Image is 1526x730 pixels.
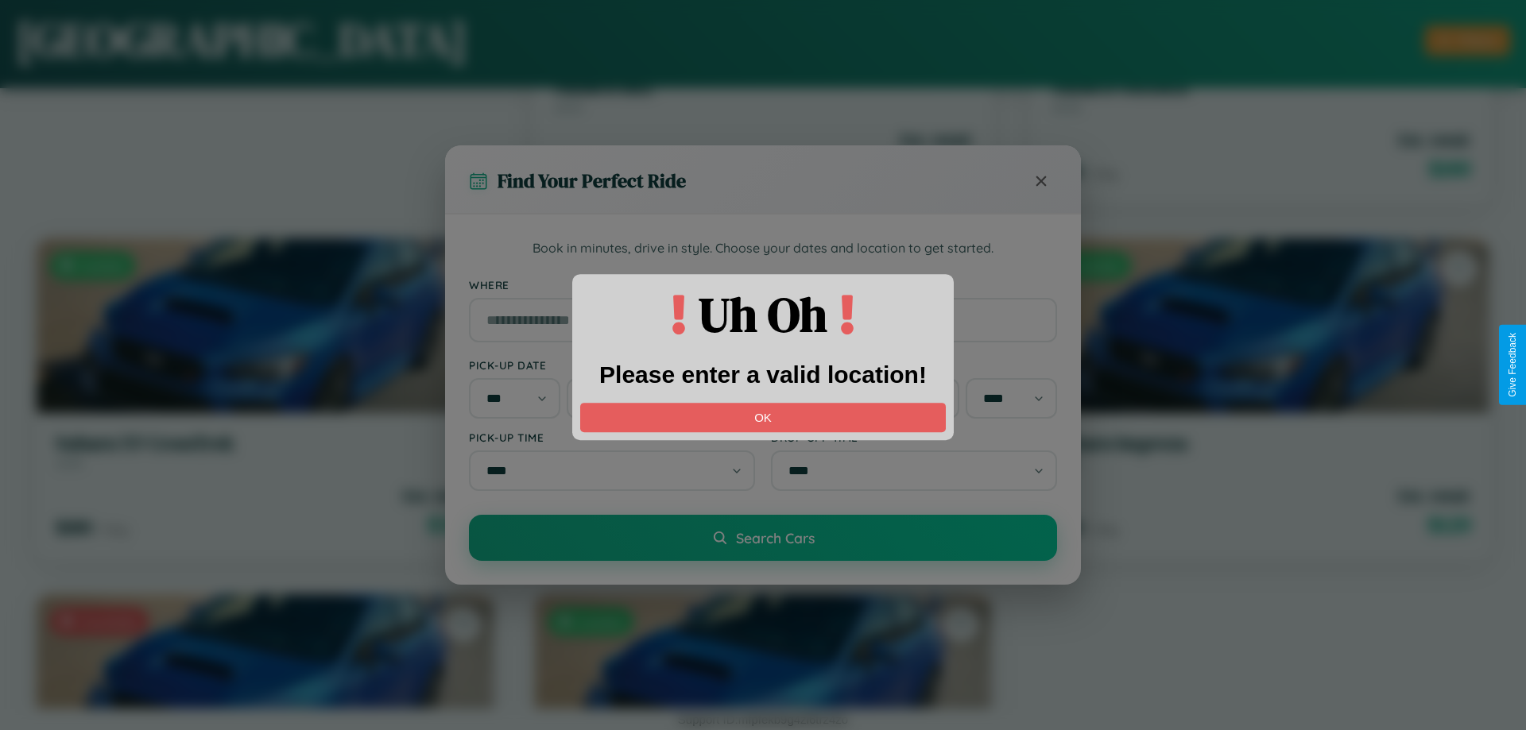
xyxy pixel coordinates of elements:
span: Search Cars [736,529,815,547]
label: Drop-off Time [771,431,1057,444]
label: Where [469,278,1057,292]
label: Pick-up Time [469,431,755,444]
label: Pick-up Date [469,358,755,372]
label: Drop-off Date [771,358,1057,372]
h3: Find Your Perfect Ride [498,168,686,194]
p: Book in minutes, drive in style. Choose your dates and location to get started. [469,238,1057,259]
